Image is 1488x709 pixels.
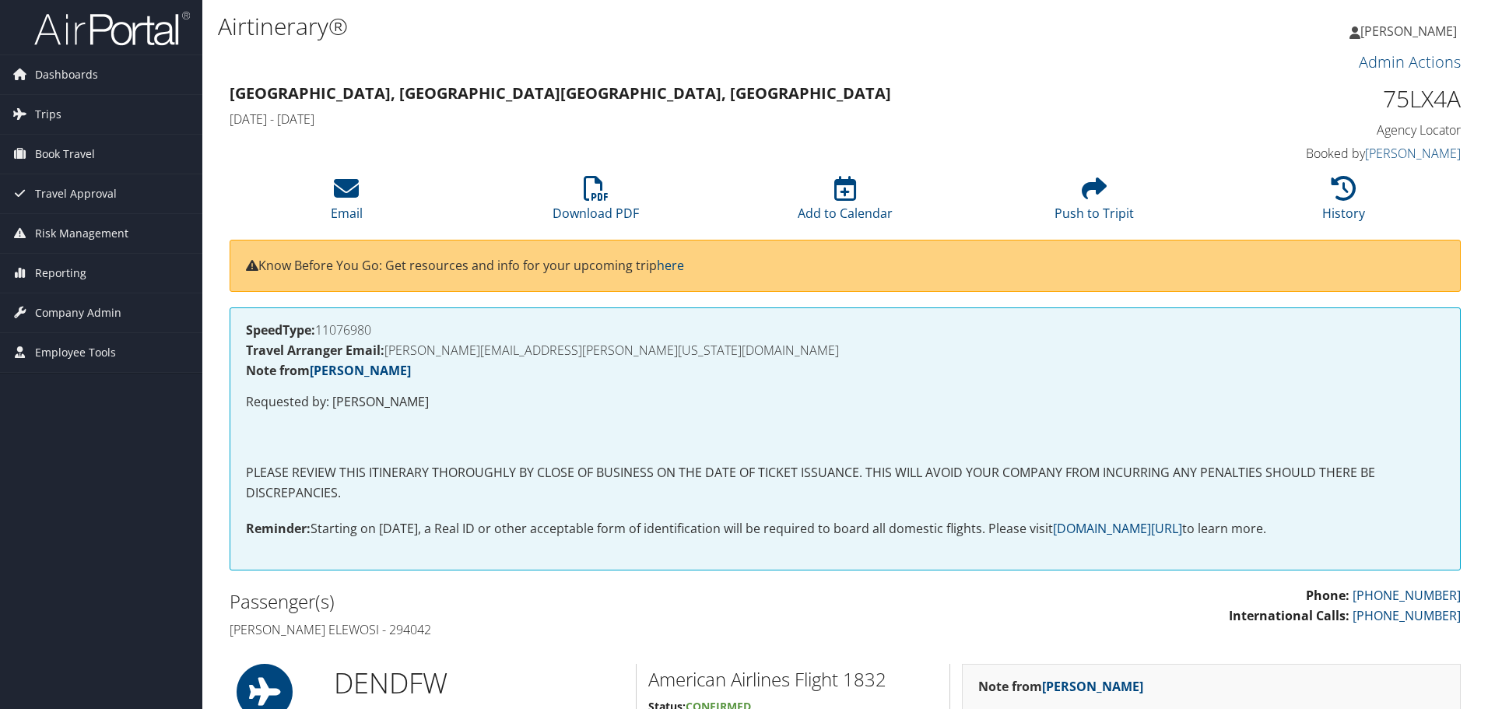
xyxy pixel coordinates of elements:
strong: [GEOGRAPHIC_DATA], [GEOGRAPHIC_DATA] [GEOGRAPHIC_DATA], [GEOGRAPHIC_DATA] [230,82,891,104]
h4: Booked by [1170,145,1461,162]
a: Download PDF [553,184,639,222]
span: Dashboards [35,55,98,94]
a: [PERSON_NAME] [310,362,411,379]
h1: DEN DFW [334,664,624,703]
p: Know Before You Go: Get resources and info for your upcoming trip [246,256,1444,276]
strong: Note from [978,678,1143,695]
strong: SpeedType: [246,321,315,339]
strong: Phone: [1306,587,1349,604]
span: [PERSON_NAME] [1360,23,1457,40]
img: airportal-logo.png [34,10,190,47]
a: [PERSON_NAME] [1365,145,1461,162]
p: PLEASE REVIEW THIS ITINERARY THOROUGHLY BY CLOSE OF BUSINESS ON THE DATE OF TICKET ISSUANCE. THIS... [246,463,1444,503]
h4: Agency Locator [1170,121,1461,139]
span: Risk Management [35,214,128,253]
a: [PHONE_NUMBER] [1353,607,1461,624]
h1: 75LX4A [1170,82,1461,115]
strong: Reminder: [246,520,311,537]
a: Push to Tripit [1055,184,1134,222]
p: Starting on [DATE], a Real ID or other acceptable form of identification will be required to boar... [246,519,1444,539]
h1: Airtinerary® [218,10,1055,43]
p: Requested by: [PERSON_NAME] [246,392,1444,412]
a: [PERSON_NAME] [1042,678,1143,695]
a: [DOMAIN_NAME][URL] [1053,520,1182,537]
span: Travel Approval [35,174,117,213]
a: here [657,257,684,274]
h4: 11076980 [246,324,1444,336]
h4: [PERSON_NAME][EMAIL_ADDRESS][PERSON_NAME][US_STATE][DOMAIN_NAME] [246,344,1444,356]
a: [PHONE_NUMBER] [1353,587,1461,604]
h2: Passenger(s) [230,588,833,615]
a: Email [331,184,363,222]
h4: [PERSON_NAME] Elewosi - 294042 [230,621,833,638]
a: Add to Calendar [798,184,893,222]
a: Admin Actions [1359,51,1461,72]
span: Company Admin [35,293,121,332]
a: History [1322,184,1365,222]
a: [PERSON_NAME] [1349,8,1472,54]
span: Reporting [35,254,86,293]
strong: Travel Arranger Email: [246,342,384,359]
strong: Note from [246,362,411,379]
h2: American Airlines Flight 1832 [648,666,938,693]
h4: [DATE] - [DATE] [230,111,1147,128]
span: Trips [35,95,61,134]
span: Employee Tools [35,333,116,372]
strong: International Calls: [1229,607,1349,624]
span: Book Travel [35,135,95,174]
